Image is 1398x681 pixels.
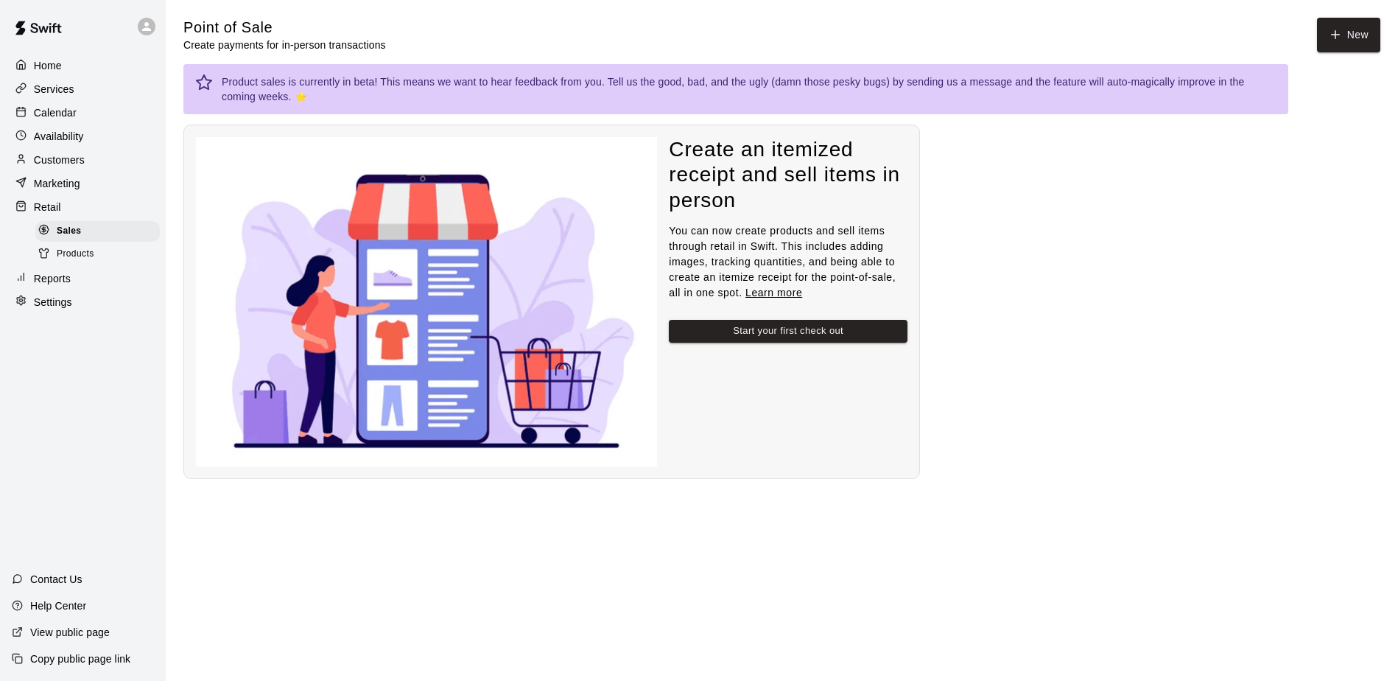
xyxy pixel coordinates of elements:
a: Home [12,55,154,77]
p: Availability [34,129,84,144]
a: Calendar [12,102,154,124]
a: Settings [12,291,154,313]
a: Learn more [745,287,802,298]
h5: Point of Sale [183,18,386,38]
div: Products [35,244,160,265]
p: Marketing [34,176,80,191]
a: Marketing [12,172,154,195]
a: Services [12,78,154,100]
span: Sales [57,224,81,239]
p: View public page [30,625,110,640]
a: Sales [35,220,166,242]
p: Settings [34,295,72,310]
a: Customers [12,149,154,171]
button: New [1317,18,1380,52]
p: Services [34,82,74,97]
p: Contact Us [30,572,82,587]
p: Copy public page link [30,652,130,666]
a: sending us a message [907,76,1012,88]
p: Help Center [30,598,86,613]
div: Product sales is currently in beta! This means we want to hear feedback from you. Tell us the goo... [222,69,1276,110]
p: Home [34,58,62,73]
p: Reports [34,271,71,286]
p: Create payments for in-person transactions [183,38,386,52]
a: Retail [12,196,154,218]
h4: Create an itemized receipt and sell items in person [669,137,907,214]
span: Products [57,247,94,262]
div: Sales [35,221,160,242]
a: Availability [12,125,154,147]
a: Products [35,242,166,265]
p: Customers [34,153,85,167]
p: Calendar [34,105,77,120]
span: You can now create products and sell items through retail in Swift. This includes adding images, ... [669,225,896,298]
a: Reports [12,268,154,290]
button: Start your first check out [669,320,907,343]
p: Retail [34,200,61,214]
img: Nothing to see here [196,137,657,467]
